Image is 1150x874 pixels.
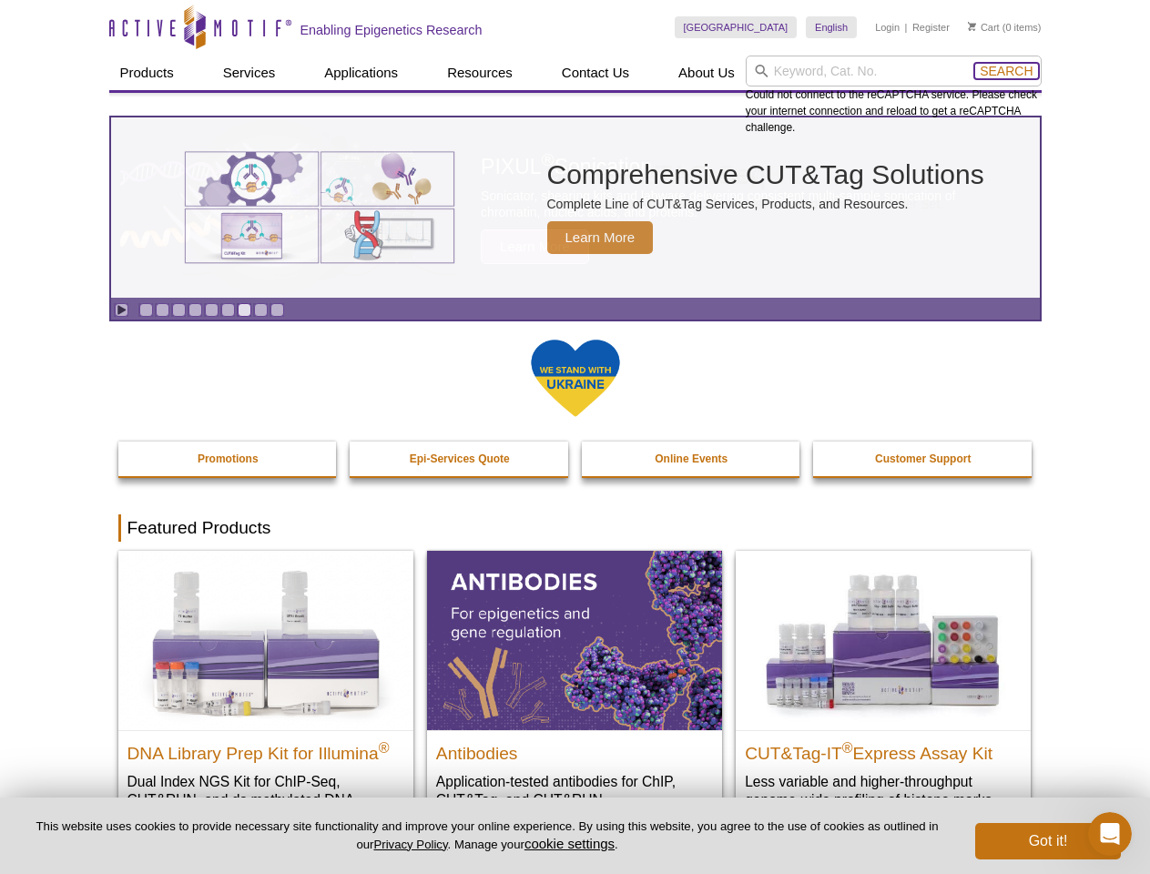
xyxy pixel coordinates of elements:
strong: Online Events [655,452,728,465]
span: Search [980,64,1033,78]
a: Epi-Services Quote [350,442,570,476]
button: cookie settings [524,836,615,851]
h2: DNA Library Prep Kit for Illumina [127,736,404,763]
a: All Antibodies Antibodies Application-tested antibodies for ChIP, CUT&Tag, and CUT&RUN. [427,551,722,827]
a: [GEOGRAPHIC_DATA] [675,16,798,38]
a: Privacy Policy [373,838,447,851]
div: Could not connect to the reCAPTCHA service. Please check your internet connection and reload to g... [746,56,1042,136]
h2: Featured Products [118,514,1033,542]
strong: Promotions [198,452,259,465]
a: Resources [436,56,524,90]
li: (0 items) [968,16,1042,38]
a: Go to slide 1 [139,303,153,317]
a: English [806,16,857,38]
a: Go to slide 2 [156,303,169,317]
strong: Customer Support [875,452,971,465]
a: Register [912,21,950,34]
a: Login [875,21,900,34]
p: This website uses cookies to provide necessary site functionality and improve your online experie... [29,818,945,853]
a: Contact Us [551,56,640,90]
iframe: Intercom live chat [1088,812,1132,856]
a: Go to slide 3 [172,303,186,317]
img: CUT&Tag-IT® Express Assay Kit [736,551,1031,729]
img: Various genetic charts and diagrams. [183,150,456,265]
h2: Antibodies [436,736,713,763]
a: Go to slide 9 [270,303,284,317]
a: Go to slide 5 [205,303,219,317]
p: Dual Index NGS Kit for ChIP-Seq, CUT&RUN, and ds methylated DNA assays. [127,772,404,828]
span: Learn More [547,221,654,254]
a: About Us [667,56,746,90]
img: All Antibodies [427,551,722,729]
a: Go to slide 8 [254,303,268,317]
a: Toggle autoplay [115,303,128,317]
sup: ® [842,739,853,755]
a: Customer Support [813,442,1033,476]
img: We Stand With Ukraine [530,338,621,419]
article: Comprehensive CUT&Tag Solutions [111,117,1040,298]
h2: Comprehensive CUT&Tag Solutions [547,161,984,188]
a: Online Events [582,442,802,476]
a: Go to slide 7 [238,303,251,317]
a: DNA Library Prep Kit for Illumina DNA Library Prep Kit for Illumina® Dual Index NGS Kit for ChIP-... [118,551,413,845]
a: Applications [313,56,409,90]
li: | [905,16,908,38]
a: Various genetic charts and diagrams. Comprehensive CUT&Tag Solutions Complete Line of CUT&Tag Ser... [111,117,1040,298]
p: Complete Line of CUT&Tag Services, Products, and Resources. [547,196,984,212]
img: Your Cart [968,22,976,31]
button: Search [974,63,1038,79]
a: Go to slide 6 [221,303,235,317]
strong: Epi-Services Quote [410,452,510,465]
a: Go to slide 4 [188,303,202,317]
a: Products [109,56,185,90]
sup: ® [379,739,390,755]
h2: CUT&Tag-IT Express Assay Kit [745,736,1022,763]
a: Services [212,56,287,90]
button: Got it! [975,823,1121,859]
img: DNA Library Prep Kit for Illumina [118,551,413,729]
input: Keyword, Cat. No. [746,56,1042,86]
a: Promotions [118,442,339,476]
a: CUT&Tag-IT® Express Assay Kit CUT&Tag-IT®Express Assay Kit Less variable and higher-throughput ge... [736,551,1031,827]
a: Cart [968,21,1000,34]
p: Application-tested antibodies for ChIP, CUT&Tag, and CUT&RUN. [436,772,713,809]
h2: Enabling Epigenetics Research [300,22,483,38]
p: Less variable and higher-throughput genome-wide profiling of histone marks​. [745,772,1022,809]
